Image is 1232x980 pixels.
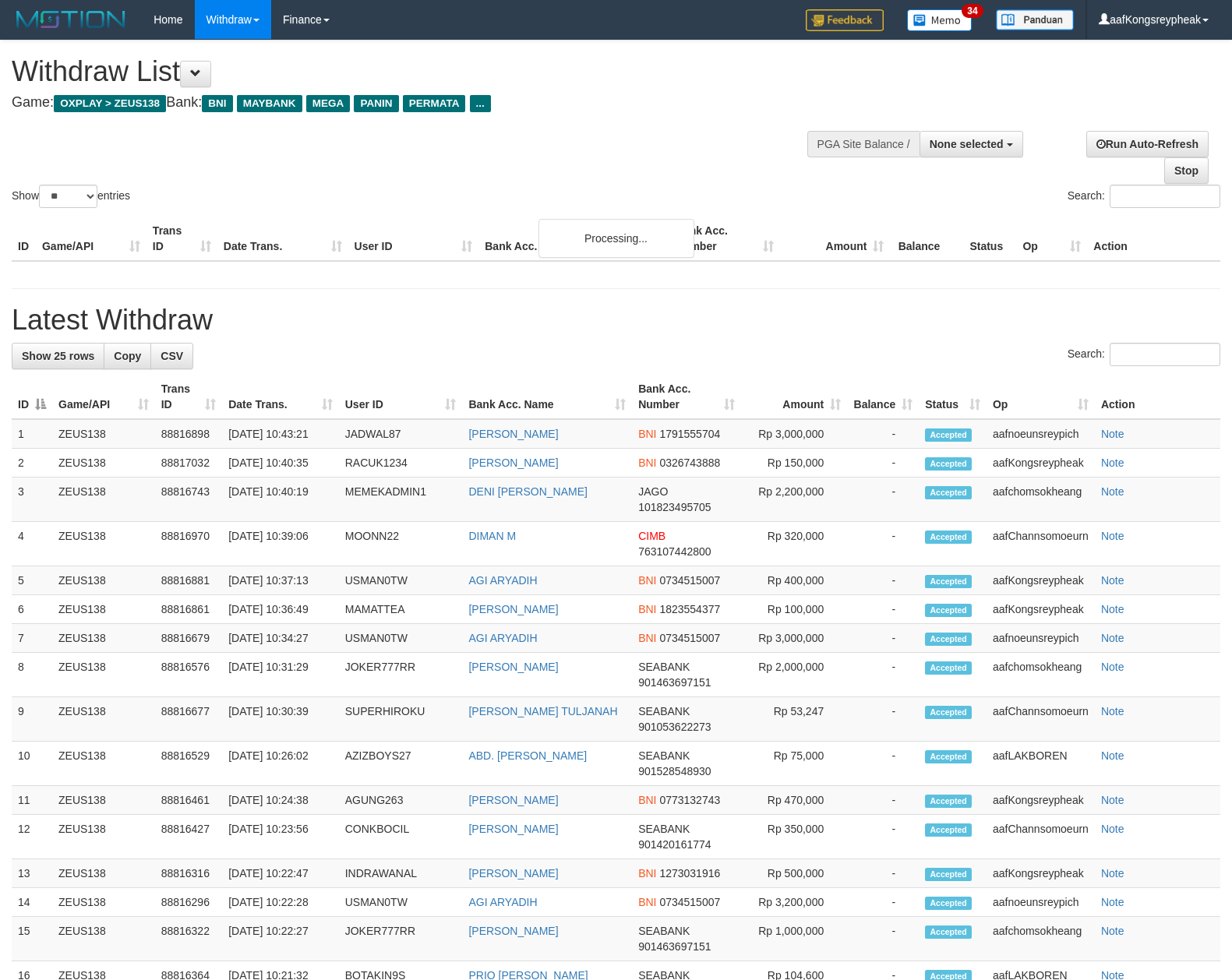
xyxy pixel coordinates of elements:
[741,522,848,566] td: Rp 320,000
[847,786,919,815] td: -
[468,632,537,644] a: AGI ARYADIH
[1101,603,1124,615] a: Note
[462,375,632,419] th: Bank Acc. Name: activate to sort column ascending
[52,449,155,478] td: ZEUS138
[847,566,919,595] td: -
[1164,157,1209,184] a: Stop
[987,742,1095,786] td: aafLAKBOREN
[925,486,972,499] span: Accepted
[12,522,52,566] td: 4
[847,419,919,449] td: -
[1110,185,1220,208] input: Search:
[638,545,711,558] span: Copy 763107442800 to clipboard
[987,815,1095,859] td: aafChannsomoeurn
[155,786,223,815] td: 88816461
[925,925,972,939] span: Accepted
[987,449,1095,478] td: aafKongsreypheak
[222,449,339,478] td: [DATE] 10:40:35
[155,566,223,595] td: 88816881
[920,131,1023,157] button: None selected
[638,485,668,498] span: JAGO
[741,375,848,419] th: Amount: activate to sort column ascending
[222,375,339,419] th: Date Trans.: activate to sort column ascending
[847,859,919,888] td: -
[339,697,463,742] td: SUPERHIROKU
[339,888,463,917] td: USMAN0TW
[741,786,848,815] td: Rp 470,000
[222,653,339,697] td: [DATE] 10:31:29
[1087,217,1220,261] th: Action
[1101,632,1124,644] a: Note
[339,419,463,449] td: JADWAL87
[638,632,656,644] span: BNI
[741,742,848,786] td: Rp 75,000
[963,217,1016,261] th: Status
[12,478,52,522] td: 3
[202,95,232,112] span: BNI
[468,428,558,440] a: [PERSON_NAME]
[12,815,52,859] td: 12
[987,419,1095,449] td: aafnoeunsreypich
[638,823,690,835] span: SEABANK
[52,595,155,624] td: ZEUS138
[987,595,1095,624] td: aafKongsreypheak
[1068,343,1220,366] label: Search:
[1101,794,1124,806] a: Note
[659,794,720,806] span: Copy 0773132743 to clipboard
[925,897,972,910] span: Accepted
[925,868,972,881] span: Accepted
[847,595,919,624] td: -
[847,624,919,653] td: -
[12,742,52,786] td: 10
[638,940,711,953] span: Copy 901463697151 to clipboard
[222,419,339,449] td: [DATE] 10:43:21
[638,501,711,513] span: Copy 101823495705 to clipboard
[669,217,780,261] th: Bank Acc. Number
[638,721,711,733] span: Copy 901053622273 to clipboard
[925,661,972,675] span: Accepted
[12,449,52,478] td: 2
[339,917,463,961] td: JOKER777RR
[925,457,972,471] span: Accepted
[659,867,720,880] span: Copy 1273031916 to clipboard
[925,633,972,646] span: Accepted
[155,624,223,653] td: 88816679
[468,705,617,717] a: [PERSON_NAME] TULJANAH
[925,531,972,544] span: Accepted
[12,185,130,208] label: Show entries
[890,217,963,261] th: Balance
[638,925,690,937] span: SEABANK
[925,428,972,442] span: Accepted
[155,595,223,624] td: 88816861
[538,219,694,258] div: Processing...
[222,859,339,888] td: [DATE] 10:22:47
[12,217,36,261] th: ID
[468,925,558,937] a: [PERSON_NAME]
[339,624,463,653] td: USMAN0TW
[638,838,711,851] span: Copy 901420161774 to clipboard
[39,185,97,208] select: Showentries
[52,419,155,449] td: ZEUS138
[52,653,155,697] td: ZEUS138
[1095,375,1220,419] th: Action
[925,795,972,808] span: Accepted
[52,375,155,419] th: Game/API: activate to sort column ascending
[52,697,155,742] td: ZEUS138
[146,217,217,261] th: Trans ID
[468,457,558,469] a: [PERSON_NAME]
[925,604,972,617] span: Accepted
[987,566,1095,595] td: aafKongsreypheak
[222,786,339,815] td: [DATE] 10:24:38
[222,522,339,566] td: [DATE] 10:39:06
[1101,661,1124,673] a: Note
[222,478,339,522] td: [DATE] 10:40:19
[1101,485,1124,498] a: Note
[638,896,656,908] span: BNI
[468,896,537,908] a: AGI ARYADIH
[339,742,463,786] td: AZIZBOYS27
[659,632,720,644] span: Copy 0734515007 to clipboard
[468,867,558,880] a: [PERSON_NAME]
[222,888,339,917] td: [DATE] 10:22:28
[996,9,1074,30] img: panduan.png
[12,95,806,111] h4: Game: Bank:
